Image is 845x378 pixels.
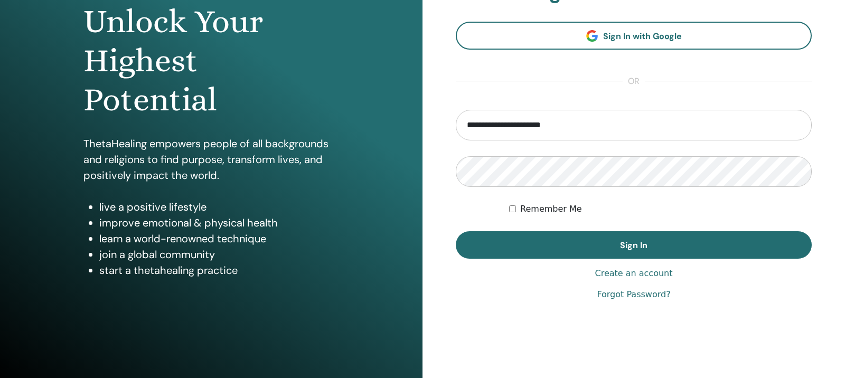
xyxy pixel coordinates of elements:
[99,231,339,247] li: learn a world-renowned technique
[620,240,647,251] span: Sign In
[509,203,812,215] div: Keep me authenticated indefinitely or until I manually logout
[456,22,812,50] a: Sign In with Google
[83,2,339,120] h1: Unlock Your Highest Potential
[99,215,339,231] li: improve emotional & physical health
[597,288,670,301] a: Forgot Password?
[520,203,582,215] label: Remember Me
[603,31,682,42] span: Sign In with Google
[99,247,339,262] li: join a global community
[99,262,339,278] li: start a thetahealing practice
[623,75,645,88] span: or
[456,231,812,259] button: Sign In
[99,199,339,215] li: live a positive lifestyle
[83,136,339,183] p: ThetaHealing empowers people of all backgrounds and religions to find purpose, transform lives, a...
[595,267,672,280] a: Create an account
